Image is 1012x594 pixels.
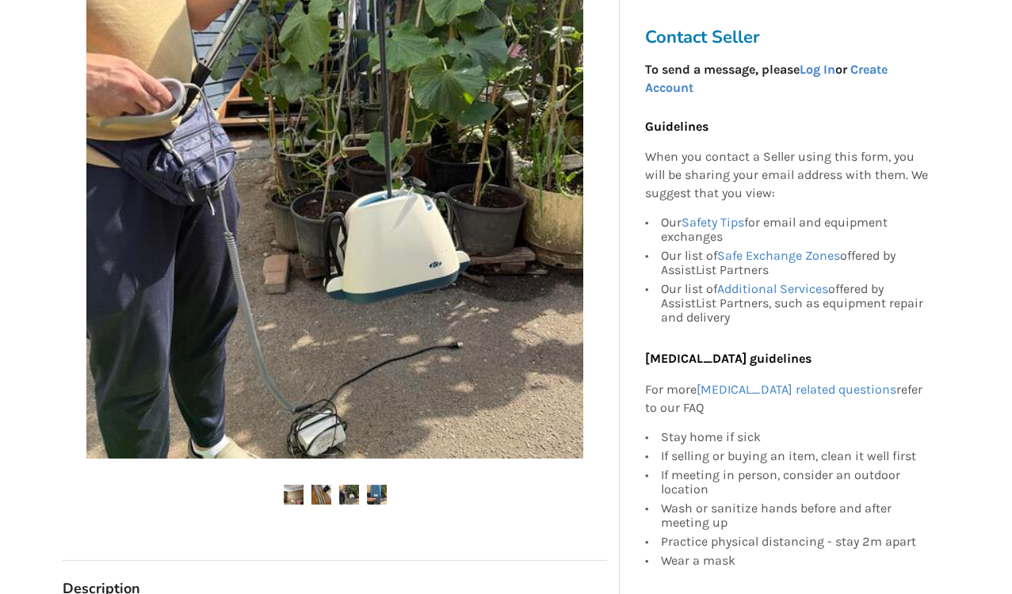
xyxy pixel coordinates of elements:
p: When you contact a Seller using this form, you will be sharing your email address with them. We s... [645,149,929,204]
div: Our list of offered by AssistList Partners, such as equipment repair and delivery [661,280,929,325]
img: v3 and easy track tension mounted portable ceiling lift system-mechanical overhead lift track-tra... [284,485,304,505]
a: Log In [800,62,835,77]
div: If selling or buying an item, clean it well first [661,447,929,466]
a: Safety Tips [682,215,744,230]
a: [MEDICAL_DATA] related questions [697,382,896,397]
strong: To send a message, please or [645,62,888,95]
div: Our for email and equipment exchanges [661,215,929,246]
b: Guidelines [645,119,708,134]
b: [MEDICAL_DATA] guidelines [645,351,812,366]
a: Safe Exchange Zones [717,248,840,263]
img: v3 and easy track tension mounted portable ceiling lift system-mechanical overhead lift track-tra... [367,485,387,505]
p: For more refer to our FAQ [645,381,929,417]
img: v3 and easy track tension mounted portable ceiling lift system-mechanical overhead lift track-tra... [339,485,359,505]
a: Additional Services [717,281,828,296]
div: Stay home if sick [661,430,929,447]
img: v3 and easy track tension mounted portable ceiling lift system-mechanical overhead lift track-tra... [311,485,331,505]
div: Our list of offered by AssistList Partners [661,246,929,280]
div: If meeting in person, consider an outdoor location [661,466,929,499]
div: Practice physical distancing - stay 2m apart [661,532,929,551]
div: Wear a mask [661,551,929,568]
h3: Contact Seller [645,26,937,48]
div: Wash or sanitize hands before and after meeting up [661,499,929,532]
